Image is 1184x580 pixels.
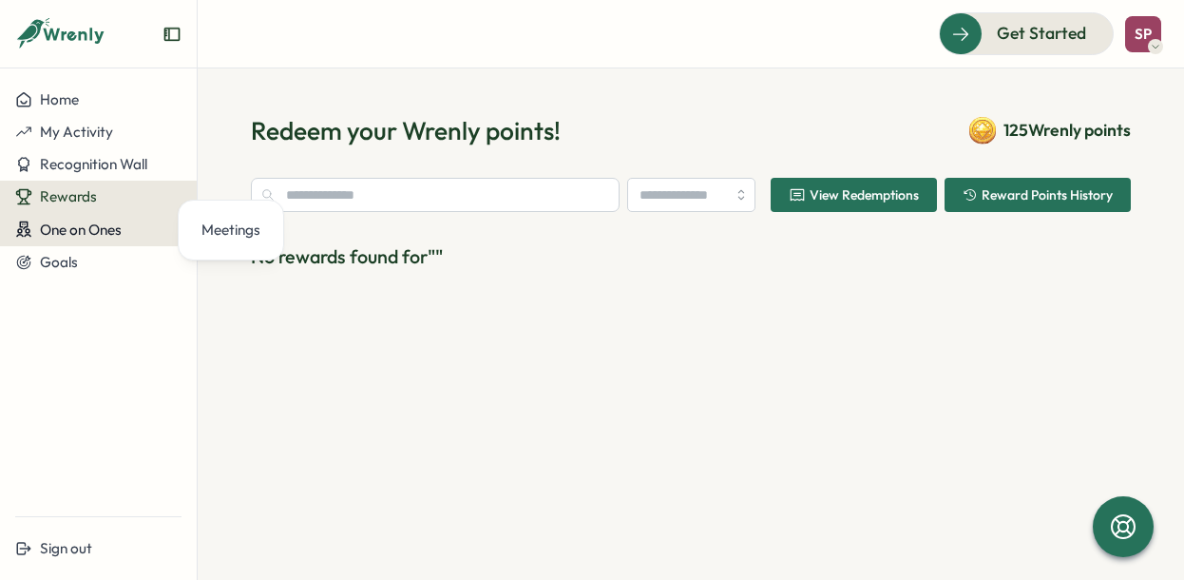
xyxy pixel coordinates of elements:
[40,539,92,557] span: Sign out
[194,212,268,248] a: Meetings
[1125,16,1161,52] button: SP
[201,220,260,241] div: Meetings
[162,25,181,44] button: Expand sidebar
[40,155,147,173] span: Recognition Wall
[939,12,1114,54] button: Get Started
[1135,26,1152,42] span: SP
[40,221,122,239] span: One on Ones
[40,90,79,108] span: Home
[982,188,1113,202] span: Reward Points History
[40,253,78,271] span: Goals
[810,188,919,202] span: View Redemptions
[997,21,1086,46] span: Get Started
[40,123,113,141] span: My Activity
[251,114,561,147] h1: Redeem your Wrenly points!
[251,242,1131,272] p: No rewards found for
[40,187,97,205] span: Rewards
[771,178,937,212] button: View Redemptions
[1003,118,1131,143] span: 125 Wrenly points
[945,178,1131,212] button: Reward Points History
[428,244,443,268] span: " "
